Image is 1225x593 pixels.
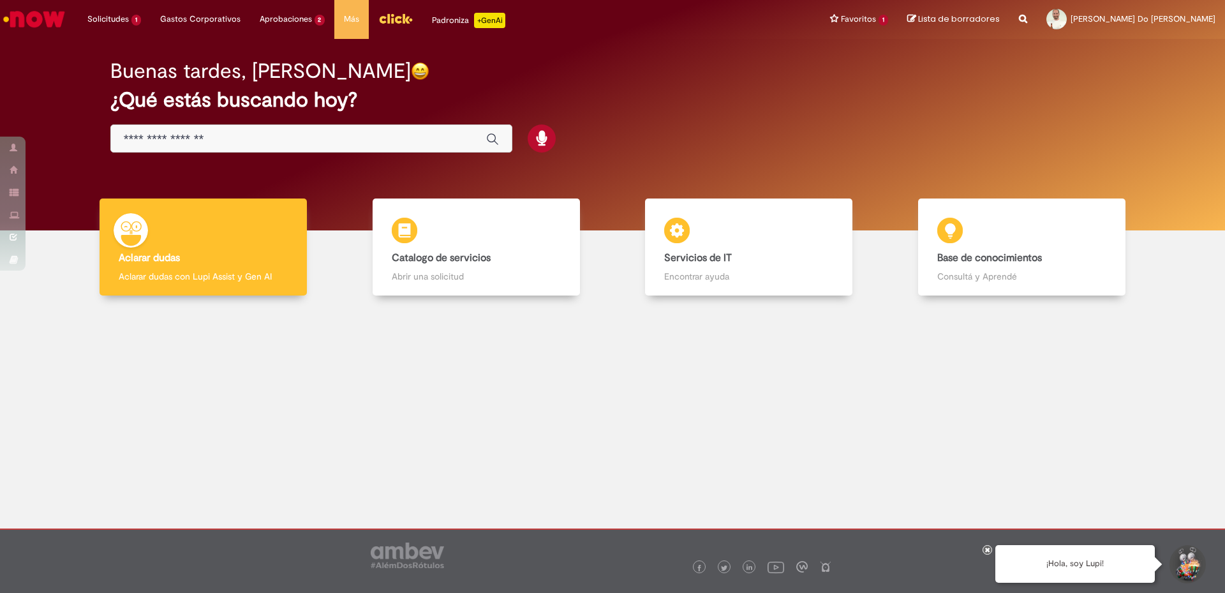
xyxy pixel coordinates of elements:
[131,15,141,26] span: 1
[918,13,1000,25] span: Lista de borradores
[432,13,505,28] div: Padroniza
[1,6,67,32] img: ServiceNow
[937,251,1042,264] b: Base de conocimientos
[664,270,833,283] p: Encontrar ayuda
[392,251,491,264] b: Catalogo de servicios
[796,561,808,573] img: logo_footer_workplace.png
[1168,545,1206,583] button: Iniciar conversación de soporte
[612,199,886,296] a: Servicios de IT Encontrar ayuda
[315,15,325,26] span: 2
[820,561,831,573] img: logo_footer_naosei.png
[937,270,1106,283] p: Consultá y Aprendé
[378,9,413,28] img: click_logo_yellow_360x200.png
[160,13,241,26] span: Gastos Corporativos
[1071,13,1215,24] span: [PERSON_NAME] Do [PERSON_NAME]
[995,545,1155,583] div: ¡Hola, soy Lupi!
[886,199,1159,296] a: Base de conocimientos Consultá y Aprendé
[664,251,732,264] b: Servicios de IT
[746,564,753,572] img: logo_footer_linkedin.png
[474,13,505,28] p: +GenAi
[340,199,613,296] a: Catalogo de servicios Abrir una solicitud
[87,13,129,26] span: Solicitudes
[696,565,702,571] img: logo_footer_facebook.png
[411,62,429,80] img: happy-face.png
[119,251,180,264] b: Aclarar dudas
[110,60,411,82] h2: Buenas tardes, [PERSON_NAME]
[392,270,561,283] p: Abrir una solicitud
[721,565,727,571] img: logo_footer_twitter.png
[119,270,288,283] p: Aclarar dudas con Lupi Assist y Gen AI
[110,89,1115,111] h2: ¿Qué estás buscando hoy?
[260,13,312,26] span: Aprobaciones
[841,13,876,26] span: Favoritos
[768,559,784,575] img: logo_footer_youtube.png
[371,543,444,568] img: logo_footer_ambev_rotulo_gray.png
[344,13,359,26] span: Más
[67,199,340,296] a: Aclarar dudas Aclarar dudas con Lupi Assist y Gen AI
[907,13,1000,26] a: Lista de borradores
[879,15,888,26] span: 1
